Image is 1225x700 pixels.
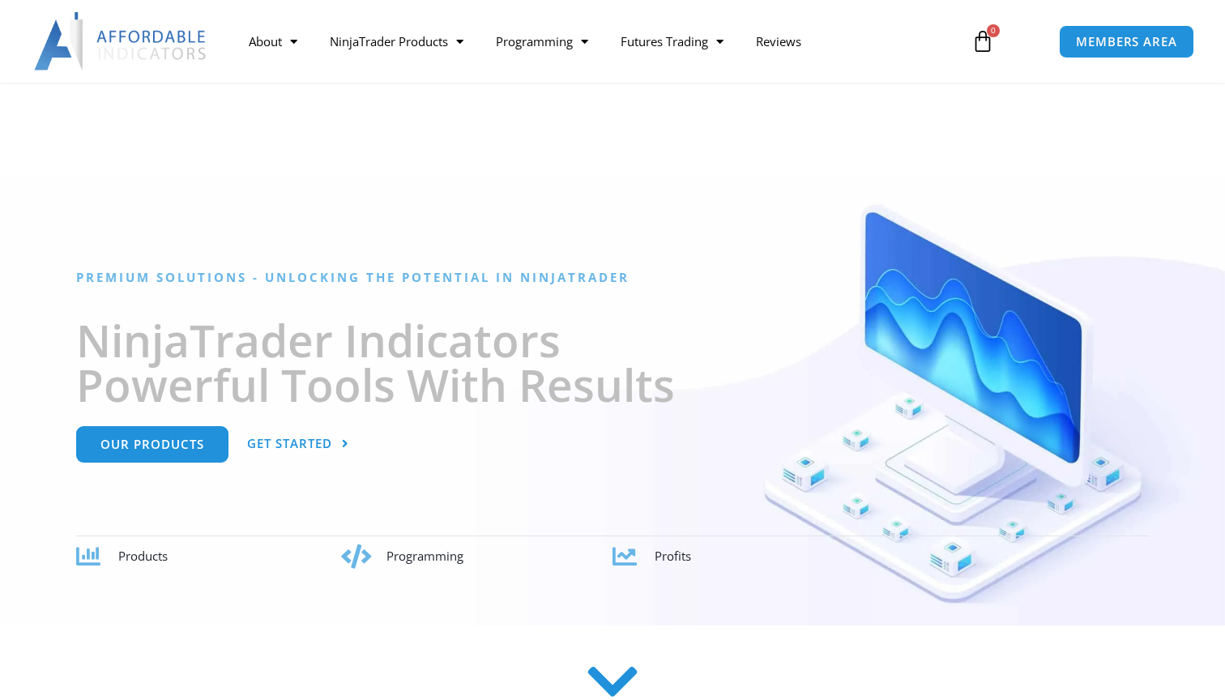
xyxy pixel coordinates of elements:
span: Products [118,548,168,564]
a: Our Products [76,426,228,463]
img: LogoAI | Affordable Indicators – NinjaTrader [34,12,208,70]
a: Futures Trading [604,23,740,60]
a: NinjaTrader Products [314,23,480,60]
a: Programming [480,23,604,60]
nav: Menu [233,23,955,60]
span: Our Products [100,438,204,450]
a: MEMBERS AREA [1059,25,1194,58]
a: About [233,23,314,60]
span: Get Started [247,437,332,450]
h6: Premium Solutions - Unlocking the Potential in NinjaTrader [76,270,1150,285]
a: Reviews [740,23,817,60]
h1: NinjaTrader Indicators Powerful Tools With Results [76,318,1150,407]
span: Profits [655,548,691,564]
span: 0 [987,24,1000,37]
a: Get Started [247,426,349,463]
span: Programming [386,548,463,564]
a: 0 [947,18,1018,65]
span: MEMBERS AREA [1076,36,1177,48]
